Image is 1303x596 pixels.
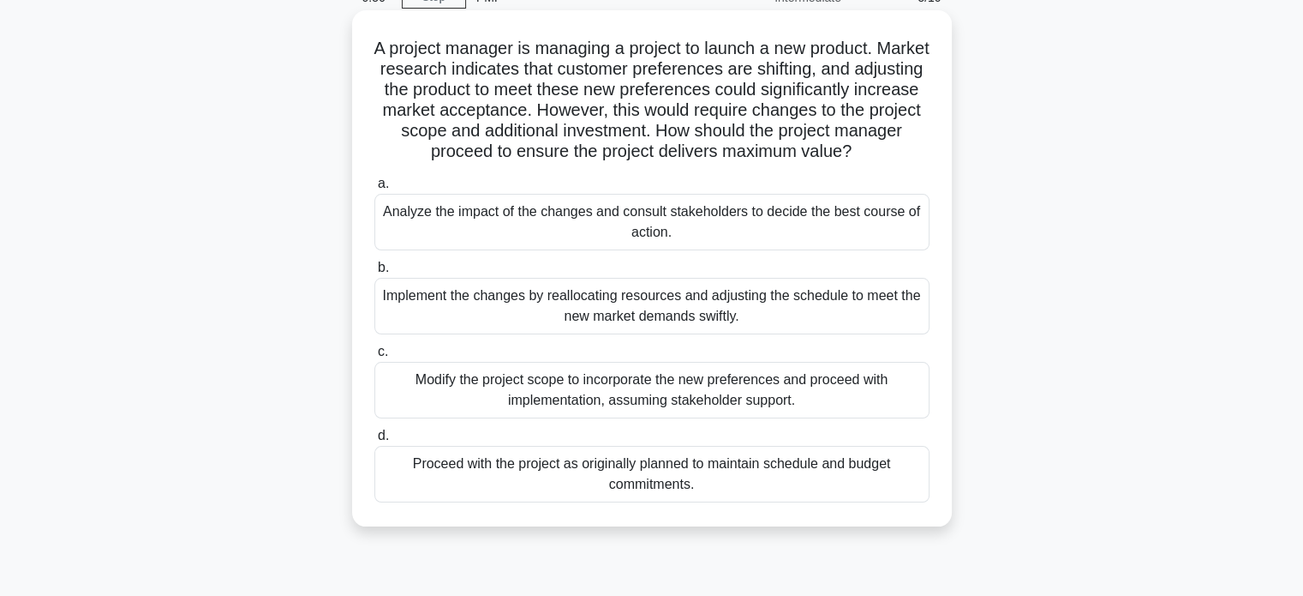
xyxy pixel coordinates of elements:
div: Proceed with the project as originally planned to maintain schedule and budget commitments. [374,446,929,503]
div: Analyze the impact of the changes and consult stakeholders to decide the best course of action. [374,194,929,250]
span: a. [378,176,389,190]
span: b. [378,260,389,274]
div: Modify the project scope to incorporate the new preferences and proceed with implementation, assu... [374,362,929,418]
h5: A project manager is managing a project to launch a new product. Market research indicates that c... [373,38,931,163]
span: d. [378,428,389,442]
div: Implement the changes by reallocating resources and adjusting the schedule to meet the new market... [374,278,929,334]
span: c. [378,344,388,358]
